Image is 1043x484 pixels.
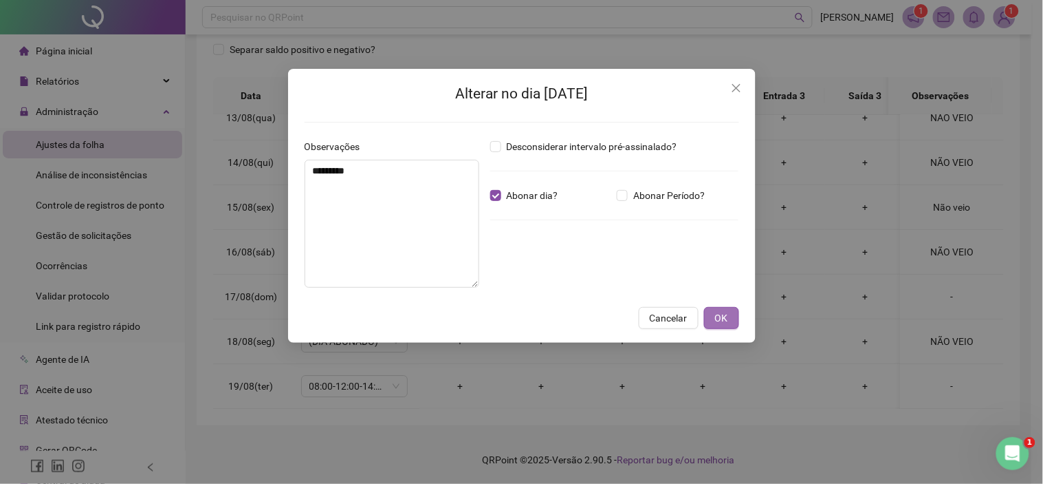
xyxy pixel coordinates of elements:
[996,437,1029,470] iframe: Intercom live chat
[650,311,688,326] span: Cancelar
[501,139,683,154] span: Desconsiderar intervalo pré-assinalado?
[725,77,747,99] button: Close
[639,307,699,329] button: Cancelar
[731,83,742,94] span: close
[305,139,369,154] label: Observações
[715,311,728,326] span: OK
[1024,437,1035,448] span: 1
[305,83,739,105] h2: Alterar no dia [DATE]
[704,307,739,329] button: OK
[501,188,564,203] span: Abonar dia?
[628,188,710,203] span: Abonar Período?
